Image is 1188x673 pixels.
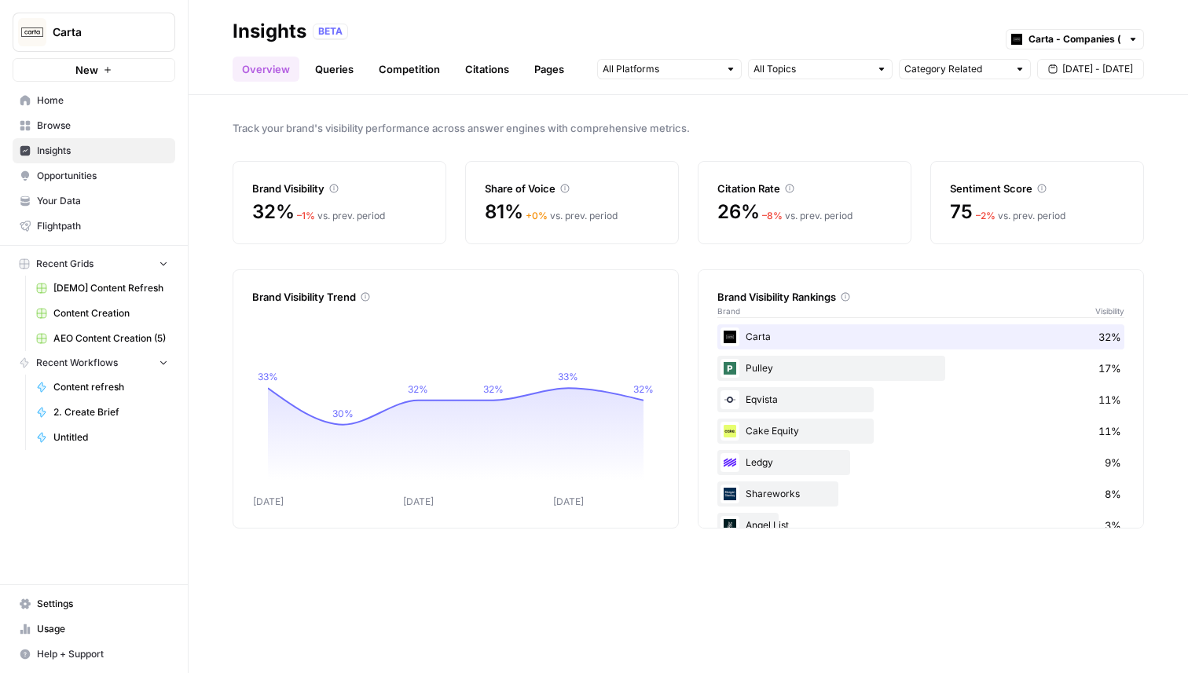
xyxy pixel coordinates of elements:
[297,210,315,221] span: – 1 %
[717,450,1124,475] div: Ledgy
[485,181,659,196] div: Share of Voice
[252,199,294,225] span: 32%
[53,306,168,320] span: Content Creation
[306,57,363,82] a: Queries
[904,61,1008,77] input: Category Related
[253,496,284,507] tspan: [DATE]
[762,209,852,223] div: vs. prev. period
[53,331,168,346] span: AEO Content Creation (5)
[18,18,46,46] img: Carta Logo
[75,62,98,78] span: New
[37,194,168,208] span: Your Data
[950,181,1124,196] div: Sentiment Score
[13,58,175,82] button: New
[720,359,739,378] img: u02qnnqpa7ceiw6p01io3how8agt
[13,188,175,214] a: Your Data
[297,209,385,223] div: vs. prev. period
[717,387,1124,412] div: Eqvista
[976,209,1065,223] div: vs. prev. period
[53,281,168,295] span: [DEMO] Content Refresh
[37,622,168,636] span: Usage
[717,199,759,225] span: 26%
[369,57,449,82] a: Competition
[13,163,175,188] a: Opportunities
[1105,455,1121,470] span: 9%
[53,430,168,444] span: Untitled
[483,383,504,395] tspan: 32%
[720,516,739,535] img: 3j4eyfwabgqhe0my3byjh9gp8r3o
[976,210,995,221] span: – 2 %
[1098,329,1121,345] span: 32%
[408,383,428,395] tspan: 32%
[233,120,1144,136] span: Track your brand's visibility performance across answer engines with comprehensive metrics.
[13,13,175,52] button: Workspace: Carta
[313,24,348,39] div: BETA
[233,19,306,44] div: Insights
[717,324,1124,349] div: Carta
[525,57,574,82] a: Pages
[1095,305,1124,317] span: Visibility
[37,93,168,108] span: Home
[258,371,278,382] tspan: 33%
[252,181,427,196] div: Brand Visibility
[950,199,973,225] span: 75
[717,289,1124,305] div: Brand Visibility Rankings
[252,289,659,305] div: Brand Visibility Trend
[717,305,740,317] span: Brand
[633,383,654,395] tspan: 32%
[13,113,175,138] a: Browse
[720,485,739,503] img: co3w649im0m6efu8dv1ax78du890
[13,591,175,616] a: Settings
[558,371,578,382] tspan: 33%
[13,252,175,276] button: Recent Grids
[1028,31,1121,47] input: Carta - Companies (cap table)
[717,356,1124,381] div: Pulley
[456,57,519,82] a: Citations
[1105,518,1121,533] span: 3%
[29,276,175,301] a: [DEMO] Content Refresh
[1105,486,1121,502] span: 8%
[37,119,168,133] span: Browse
[29,425,175,450] a: Untitled
[403,496,434,507] tspan: [DATE]
[603,61,719,77] input: All Platforms
[553,496,584,507] tspan: [DATE]
[37,647,168,661] span: Help + Support
[37,169,168,183] span: Opportunities
[37,144,168,158] span: Insights
[720,453,739,472] img: 4pynuglrc3sixi0so0f0dcx4ule5
[233,57,299,82] a: Overview
[13,351,175,375] button: Recent Workflows
[36,257,93,271] span: Recent Grids
[29,301,175,326] a: Content Creation
[717,513,1124,538] div: Angel List
[720,390,739,409] img: ojwm89iittpj2j2x5tgvhrn984bb
[717,181,892,196] div: Citation Rate
[37,597,168,611] span: Settings
[13,138,175,163] a: Insights
[1098,360,1121,376] span: 17%
[332,408,354,419] tspan: 30%
[1062,62,1133,76] span: [DATE] - [DATE]
[1098,423,1121,439] span: 11%
[36,356,118,370] span: Recent Workflows
[53,405,168,419] span: 2. Create Brief
[29,375,175,400] a: Content refresh
[717,481,1124,507] div: Shareworks
[1098,392,1121,408] span: 11%
[29,400,175,425] a: 2. Create Brief
[13,214,175,239] a: Flightpath
[717,419,1124,444] div: Cake Equity
[13,88,175,113] a: Home
[37,219,168,233] span: Flightpath
[526,210,548,221] span: + 0 %
[53,24,148,40] span: Carta
[29,326,175,351] a: AEO Content Creation (5)
[1037,59,1144,79] button: [DATE] - [DATE]
[720,327,739,346] img: c35yeiwf0qjehltklbh57st2xhbo
[720,422,739,441] img: fe4fikqdqe1bafe3px4l1blbafc7
[13,616,175,642] a: Usage
[13,642,175,667] button: Help + Support
[485,199,522,225] span: 81%
[526,209,618,223] div: vs. prev. period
